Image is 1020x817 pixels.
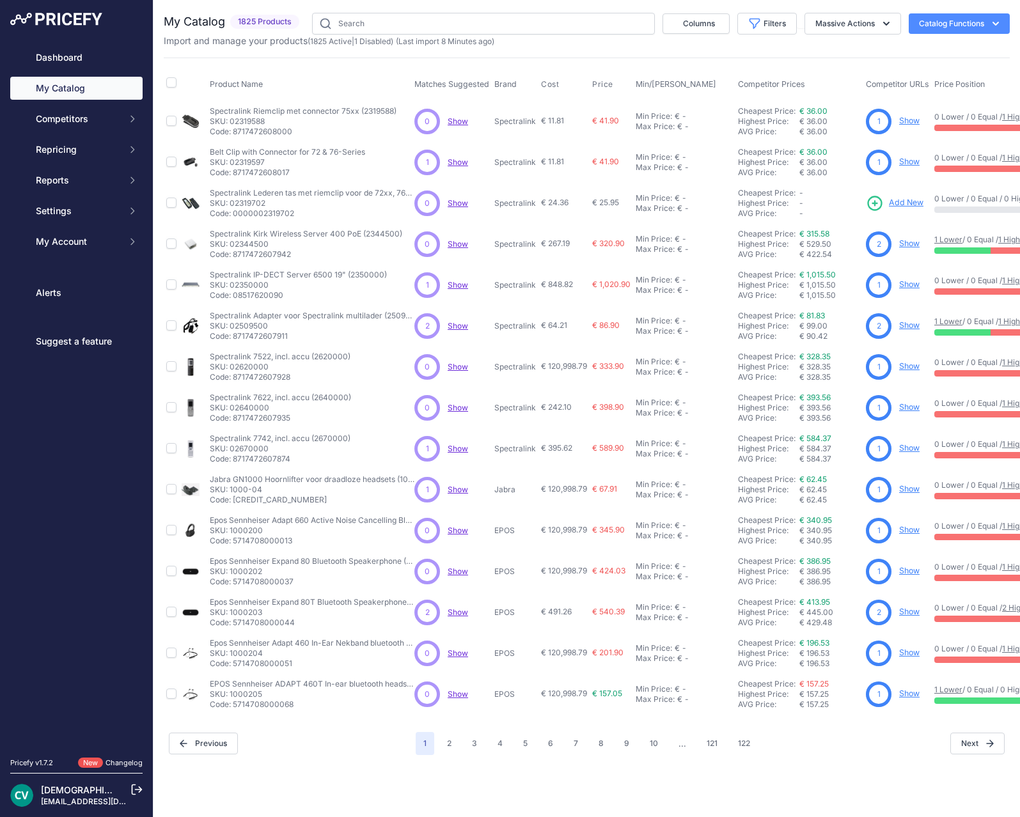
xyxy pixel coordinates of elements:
[680,234,686,244] div: -
[799,403,831,412] span: € 393.56
[636,398,672,408] div: Min Price:
[799,290,861,300] div: € 1,015.50
[448,198,468,208] span: Show
[799,147,828,157] a: € 36.00
[738,147,796,157] a: Cheapest Price:
[675,193,680,203] div: €
[448,485,468,494] a: Show
[680,316,686,326] div: -
[799,188,803,198] span: -
[799,638,829,648] a: € 196.53
[448,157,468,167] a: Show
[738,249,799,260] div: AVG Price:
[934,316,962,326] a: 1 Lower
[354,36,391,46] a: 1 Disabled
[738,556,796,566] a: Cheapest Price:
[448,280,468,290] span: Show
[616,732,637,755] button: Go to page 9
[680,111,686,121] div: -
[210,433,350,444] p: Spectralink 7742, incl. accu (2670000)
[592,79,613,89] span: Price
[738,157,799,167] div: Highest Price:
[738,413,799,423] div: AVG Price:
[799,167,861,178] div: € 36.00
[494,198,536,208] p: Spectralink
[308,36,393,46] span: ( | )
[738,362,799,372] div: Highest Price:
[592,116,619,125] span: € 41.90
[210,270,387,280] p: Spectralink IP-DECT Server 6500 19" (2350000)
[636,408,675,418] div: Max Price:
[636,162,675,173] div: Max Price:
[210,331,414,341] p: Code: 8717472607911
[448,566,468,576] a: Show
[636,121,675,132] div: Max Price:
[10,46,143,69] a: Dashboard
[738,167,799,178] div: AVG Price:
[636,111,672,121] div: Min Price:
[210,127,396,137] p: Code: 8717472608000
[889,197,923,209] span: Add New
[515,732,535,755] button: Go to page 5
[448,362,468,371] span: Show
[494,116,536,127] p: Spectralink
[210,372,350,382] p: Code: 8717472607928
[799,208,803,218] span: -
[899,484,920,494] a: Show
[799,157,828,167] span: € 36.00
[541,279,573,289] span: € 848.82
[636,316,672,326] div: Min Price:
[677,285,682,295] div: €
[899,402,920,412] a: Show
[738,311,796,320] a: Cheapest Price:
[799,413,861,423] div: € 393.56
[799,352,831,361] a: € 328.35
[899,116,920,125] a: Show
[934,79,985,89] span: Price Position
[680,398,686,408] div: -
[799,116,828,126] span: € 36.00
[636,244,675,254] div: Max Price:
[877,116,881,127] span: 1
[738,372,799,382] div: AVG Price:
[490,732,510,755] button: Go to page 4
[677,326,682,336] div: €
[636,79,716,89] span: Min/[PERSON_NAME]
[675,316,680,326] div: €
[448,321,468,331] a: Show
[541,402,572,412] span: € 242.10
[541,238,570,248] span: € 267.19
[448,648,468,658] a: Show
[934,685,962,694] a: 1 Lower
[439,732,459,755] button: Go to page 2
[899,157,920,166] a: Show
[541,157,564,166] span: € 11.81
[448,689,468,699] span: Show
[682,285,689,295] div: -
[799,393,831,402] a: € 393.56
[425,361,430,373] span: 0
[877,157,881,168] span: 1
[799,270,836,279] a: € 1,015.50
[738,515,796,525] a: Cheapest Price:
[425,402,430,414] span: 0
[680,357,686,367] div: -
[425,238,430,250] span: 0
[592,361,624,371] span: € 333.90
[682,326,689,336] div: -
[899,689,920,698] a: Show
[10,107,143,130] button: Competitors
[494,157,536,167] p: Spectralink
[164,35,494,47] p: Import and manage your products
[682,408,689,418] div: -
[738,638,796,648] a: Cheapest Price:
[738,239,799,249] div: Highest Price:
[425,198,430,209] span: 0
[494,321,536,331] p: Spectralink
[675,234,680,244] div: €
[541,116,564,125] span: € 11.81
